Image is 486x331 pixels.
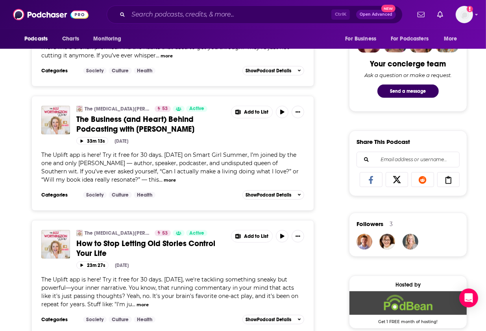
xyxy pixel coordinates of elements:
div: 3 [390,221,393,228]
button: more [164,177,176,184]
div: Your concierge team [370,59,446,69]
h3: Categories [41,68,77,74]
img: tammymunson [379,234,395,250]
span: The Uplift app is here! Try it free for 30 days. [DATE] on Smart Girl Summer, I’m joined by the o... [41,151,299,183]
a: Society [83,68,107,74]
a: Culture [109,316,132,323]
button: 23m 27s [76,261,109,269]
span: How to Stop Letting Old Stories Control Your Life [76,239,215,258]
span: Show Podcast Details [246,68,292,74]
a: 53 [155,106,171,112]
a: Culture [109,68,132,74]
span: New [381,5,395,12]
div: Search followers [357,152,460,167]
button: more [137,302,149,308]
a: Health [134,192,155,198]
span: Followers [357,220,383,228]
a: Culture [109,192,132,198]
a: Health [134,68,155,74]
button: Show More Button [231,230,272,242]
button: more [161,53,173,59]
img: The Alli Worthington Show [76,106,83,112]
a: How to Stop Letting Old Stories Control Your Life [76,239,225,258]
span: Podcasts [24,33,48,44]
span: For Podcasters [391,33,429,44]
button: ShowPodcast Details [242,190,305,200]
button: ShowPodcast Details [242,66,305,75]
span: Charts [62,33,79,44]
img: Podbean Deal: Get 1 FREE month of hosting! [349,291,467,315]
a: Active [186,230,207,236]
a: Society [83,192,107,198]
span: 53 [162,230,168,237]
span: Logged in as JohnJMudgett [456,6,473,23]
a: Show notifications dropdown [434,8,446,21]
h3: Share This Podcast [357,138,410,145]
button: Send a message [377,85,439,98]
div: Hosted by [349,281,467,288]
img: The Business (and Heart) Behind Podcasting with Sophie Hudson [41,106,70,134]
h3: Categories [41,192,77,198]
span: ... [159,176,163,183]
a: Copy Link [437,172,460,187]
img: Podchaser - Follow, Share and Rate Podcasts [13,7,89,22]
span: Show Podcast Details [246,192,292,198]
a: Podbean Deal: Get 1 FREE month of hosting! [349,291,467,324]
a: Society [83,316,107,323]
div: Search podcasts, credits, & more... [107,6,403,24]
a: Share on Reddit [411,172,434,187]
button: 33m 13s [76,137,108,145]
span: Add to List [244,109,268,115]
img: KateBattistelli [403,234,418,250]
a: Active [186,106,207,112]
img: ckunnen [357,234,372,250]
span: 53 [162,105,168,113]
h3: Categories [41,316,77,323]
button: open menu [340,31,386,46]
button: Show More Button [292,106,304,118]
a: Share on Facebook [360,172,383,187]
div: [DATE] [115,138,128,144]
span: Add to List [244,234,268,239]
button: open menu [386,31,440,46]
button: open menu [19,31,58,46]
span: The Uplift app is here! Try it free for 30 days. [DATE], we're tackling something sneaky but powe... [41,276,298,308]
input: Email address or username... [363,152,453,167]
a: The [MEDICAL_DATA][PERSON_NAME] Show [85,106,150,112]
span: ... [132,301,135,308]
svg: Add a profile image [467,6,473,12]
span: Ctrl K [331,9,350,20]
span: Active [189,105,204,113]
button: Open AdvancedNew [356,10,396,19]
span: Show Podcast Details [246,317,292,322]
a: The Business (and Heart) Behind Podcasting with [PERSON_NAME] [76,114,225,134]
button: Show profile menu [456,6,473,23]
input: Search podcasts, credits, & more... [128,8,331,21]
span: ... [156,52,159,59]
img: User Profile [456,6,473,23]
button: Show More Button [231,106,272,118]
div: [DATE] [115,263,129,268]
a: The [MEDICAL_DATA][PERSON_NAME] Show [85,230,150,236]
img: How to Stop Letting Old Stories Control Your Life [41,230,70,259]
a: 53 [155,230,171,236]
span: Get 1 FREE month of hosting! [349,315,467,324]
span: For Business [345,33,376,44]
button: open menu [88,31,131,46]
button: open menu [438,31,467,46]
span: Active [189,230,204,237]
a: Health [134,316,155,323]
img: The Alli Worthington Show [76,230,83,236]
span: Open Advanced [360,13,392,17]
button: ShowPodcast Details [242,315,305,324]
a: Show notifications dropdown [414,8,428,21]
a: Charts [57,31,84,46]
a: Share on X/Twitter [386,172,408,187]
